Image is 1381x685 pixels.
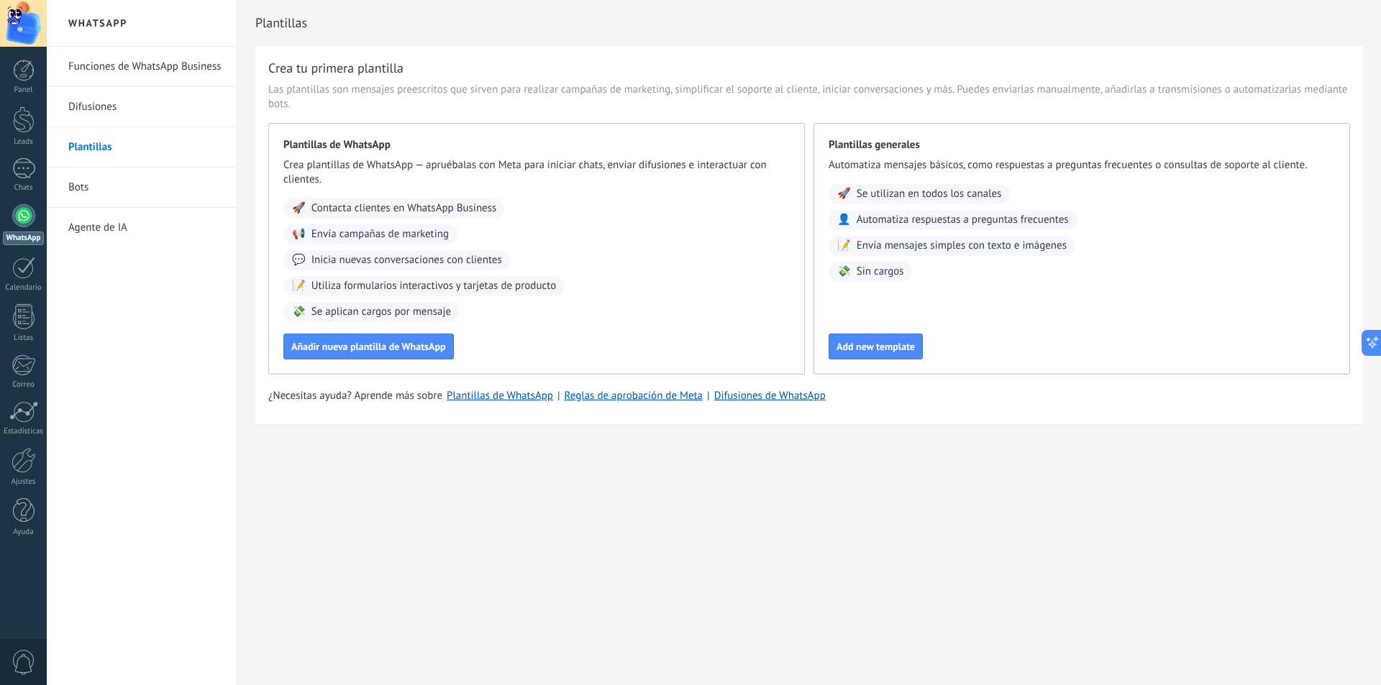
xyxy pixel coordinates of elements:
span: Las plantillas son mensajes preescritos que sirven para realizar campañas de marketing, simplific... [268,83,1350,111]
span: Contacta clientes en WhatsApp Business [311,201,497,216]
div: Leads [3,137,45,147]
li: Plantillas [47,127,237,167]
span: Se utilizan en todos los canales [857,187,1002,201]
li: Difusiones [47,87,237,127]
a: Funciones de WhatsApp Business [68,47,222,87]
div: Panel [3,86,45,95]
li: Agente de IA [47,208,237,247]
a: Difusiones [68,87,222,127]
a: Plantillas de WhatsApp [447,389,553,403]
button: Add new template [829,334,923,359]
a: Plantillas [68,127,222,167]
li: Funciones de WhatsApp Business [47,47,237,87]
a: Bots [68,167,222,208]
span: Add new template [837,341,915,351]
span: Añadir nueva plantilla de WhatsApp [291,341,446,351]
div: | | [268,389,1350,403]
span: 💸 [837,265,851,279]
span: Plantillas generales [829,138,1335,152]
div: Correo [3,380,45,390]
h2: Plantillas [255,9,1363,37]
div: Estadísticas [3,427,45,436]
span: Sin cargos [857,265,904,279]
a: Difusiones de WhatsApp [714,389,826,403]
div: Calendario [3,283,45,293]
li: Bots [47,167,237,208]
span: 📝 [292,279,306,293]
span: Inicia nuevas conversaciones con clientes [311,253,502,267]
h3: Crea tu primera plantilla [268,59,404,77]
span: 📢 [292,227,306,242]
span: Utiliza formularios interactivos y tarjetas de producto [311,279,557,293]
span: Envía campañas de marketing [311,227,449,242]
div: WhatsApp [3,231,44,245]
span: Crea plantillas de WhatsApp — apruébalas con Meta para iniciar chats, enviar difusiones e interac... [283,158,790,187]
span: ¿Necesitas ayuda? Aprende más sobre [268,389,442,403]
div: Ayuda [3,528,45,537]
span: 🚀 [292,201,306,216]
span: Se aplican cargos por mensaje [311,305,451,319]
span: Envía mensajes simples con texto e imágenes [857,239,1067,253]
div: Chats [3,183,45,193]
span: Automatiza respuestas a preguntas frecuentes [857,213,1069,227]
button: Añadir nueva plantilla de WhatsApp [283,334,454,359]
a: Agente de IA [68,208,222,248]
div: Listas [3,334,45,343]
div: Ajustes [3,477,45,487]
span: 💬 [292,253,306,267]
a: Reglas de aprobación de Meta [565,389,703,403]
span: 🚀 [837,187,851,201]
span: 📝 [837,239,851,253]
span: Plantillas de WhatsApp [283,138,790,152]
span: 👤 [837,213,851,227]
span: 💸 [292,305,306,319]
span: Automatiza mensajes básicos, como respuestas a preguntas frecuentes o consultas de soporte al cli... [829,158,1335,173]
